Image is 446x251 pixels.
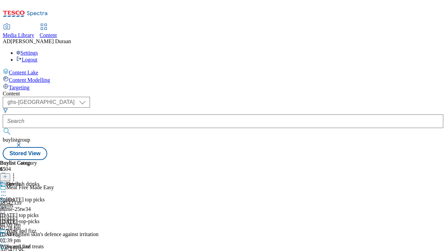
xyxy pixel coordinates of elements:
span: Media Library [3,32,34,38]
div: Content [3,91,443,97]
div: Wine and fizz [6,228,36,234]
span: Content Modelling [9,77,50,83]
a: Content Lake [3,68,443,76]
span: [PERSON_NAME] Duraan [11,38,71,44]
a: Content [40,24,57,38]
span: Content [40,32,57,38]
span: AD [3,38,11,44]
a: Content Modelling [3,76,443,83]
a: Logout [16,57,37,62]
input: Search [3,114,443,128]
div: Spirits [6,181,20,187]
a: Media Library [3,24,34,38]
span: buylistgroup [3,137,30,143]
span: Content Lake [9,70,38,75]
a: Targeting [3,83,443,91]
button: Stored View [3,147,47,160]
span: Targeting [9,85,30,90]
svg: Search Filters [3,108,8,113]
a: Settings [16,50,38,56]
